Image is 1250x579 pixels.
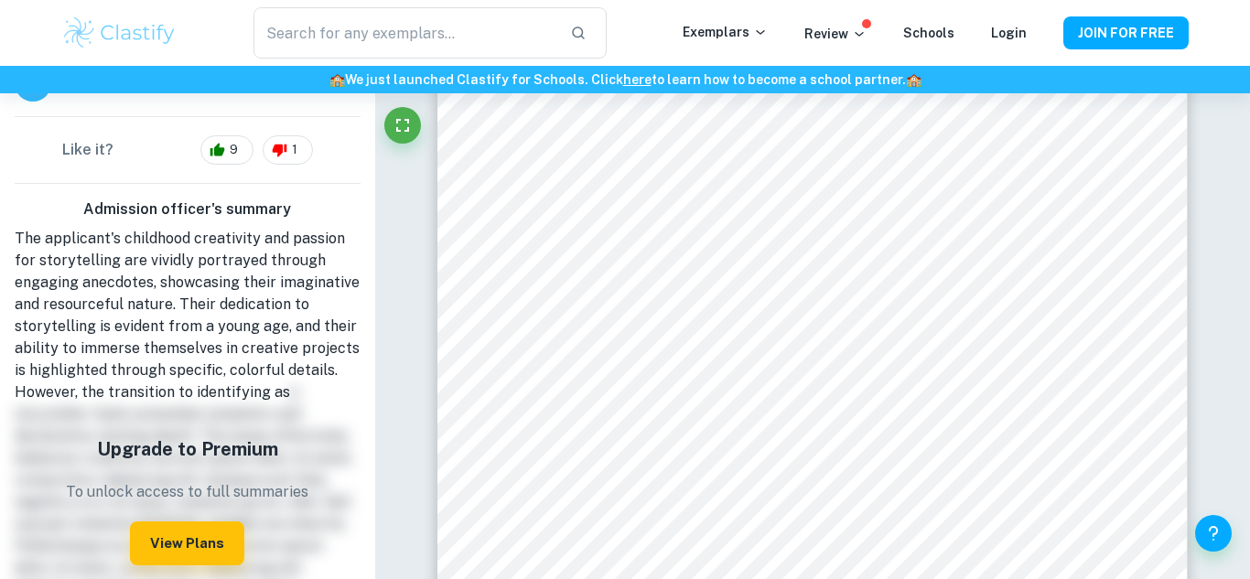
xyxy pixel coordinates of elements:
[903,26,954,40] a: Schools
[66,435,308,463] h5: Upgrade to Premium
[15,230,360,401] span: The applicant's childhood creativity and passion for storytelling are vividly portrayed through e...
[906,72,921,87] span: 🏫
[130,521,244,565] button: View Plans
[1063,16,1189,49] button: JOIN FOR FREE
[62,139,113,161] h6: Like it?
[66,481,308,503] p: To unlock access to full summaries
[15,198,361,220] h6: Admission officer's summary
[384,107,421,144] button: Fullscreen
[200,135,253,165] div: 9
[282,141,307,159] span: 1
[623,72,652,87] a: here
[683,22,768,42] p: Exemplars
[61,15,178,51] img: Clastify logo
[1195,515,1232,552] button: Help and Feedback
[220,141,248,159] span: 9
[991,26,1027,40] a: Login
[253,7,555,59] input: Search for any exemplars...
[4,70,1246,90] h6: We just launched Clastify for Schools. Click to learn how to become a school partner.
[329,72,345,87] span: 🏫
[804,24,867,44] p: Review
[263,135,313,165] div: 1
